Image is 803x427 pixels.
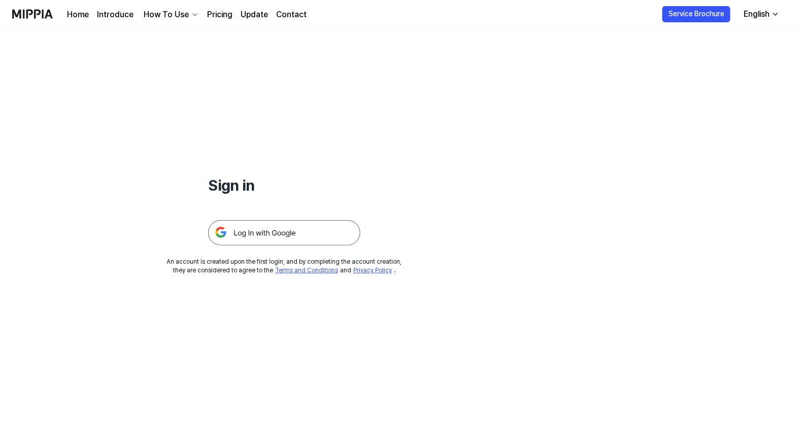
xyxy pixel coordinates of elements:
[142,9,199,21] button: How To Use
[208,174,360,196] h1: Sign in
[207,9,232,21] a: Pricing
[742,8,772,20] div: English
[241,9,268,21] a: Update
[142,9,191,21] div: How To Use
[208,220,360,245] img: 구글 로그인 버튼
[276,9,307,21] a: Contact
[353,267,392,274] a: Privacy Policy
[735,4,786,24] button: English
[97,9,133,21] a: Introduce
[662,6,730,22] button: Service Brochure
[167,258,402,275] div: An account is created upon the first login, and by completing the account creation, they are cons...
[67,9,89,21] a: Home
[275,267,338,274] a: Terms and Conditions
